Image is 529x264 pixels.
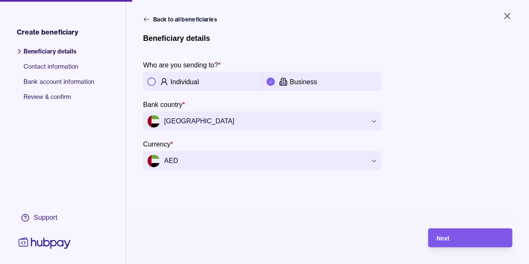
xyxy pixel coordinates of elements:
span: Review & confirm [24,93,94,108]
p: Individual [170,78,199,85]
p: Currency [143,141,170,148]
button: Next [428,228,512,247]
span: Bank account information [24,77,94,93]
p: Business [290,78,317,85]
label: Currency [143,139,173,149]
span: Contact information [24,62,94,77]
span: Beneficiary details [24,47,94,62]
h1: Beneficiary details [143,34,210,43]
label: Who are you sending to? [143,60,221,70]
p: Bank country [143,101,182,108]
a: Support [17,209,72,227]
div: Support [34,213,57,222]
span: Next [436,235,449,242]
button: Back to all beneficiaries [143,15,219,24]
p: Who are you sending to? [143,61,218,69]
span: Create beneficiary [17,27,78,37]
button: Close [492,7,522,25]
label: Bank country [143,99,185,109]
